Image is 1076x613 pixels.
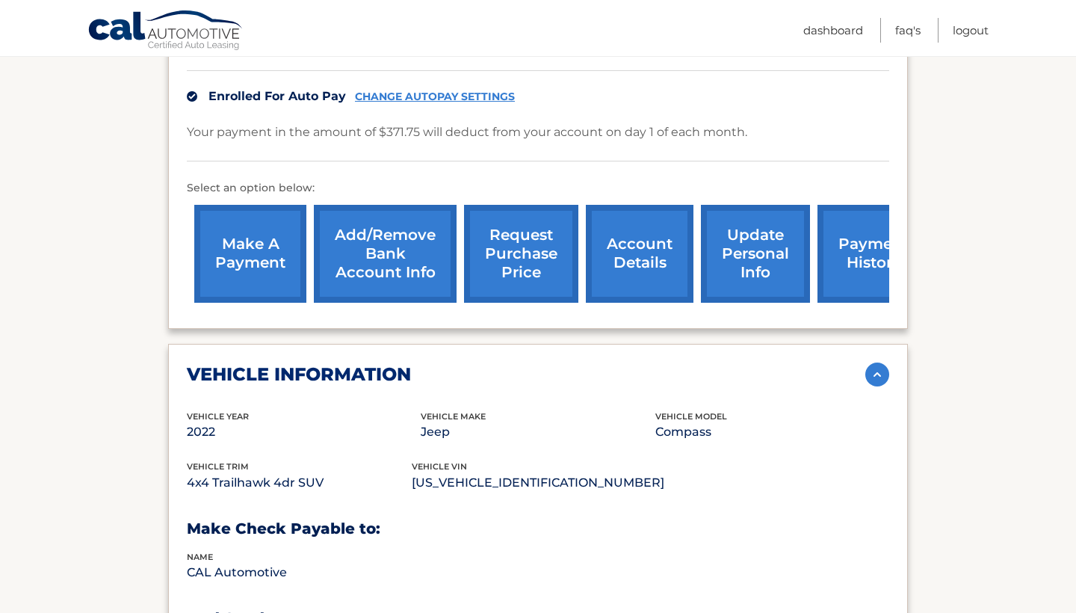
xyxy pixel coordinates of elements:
[187,411,249,422] span: vehicle Year
[187,562,421,583] p: CAL Automotive
[655,422,889,443] p: Compass
[412,461,467,472] span: vehicle vin
[586,205,693,303] a: account details
[187,520,889,538] h3: Make Check Payable to:
[194,205,306,303] a: make a payment
[655,411,727,422] span: vehicle model
[421,422,655,443] p: Jeep
[187,552,213,562] span: name
[187,422,421,443] p: 2022
[87,10,244,53] a: Cal Automotive
[701,205,810,303] a: update personal info
[187,363,411,386] h2: vehicle information
[187,179,889,197] p: Select an option below:
[464,205,578,303] a: request purchase price
[421,411,486,422] span: vehicle make
[208,89,346,103] span: Enrolled For Auto Pay
[187,122,747,143] p: Your payment in the amount of $371.75 will deduct from your account on day 1 of each month.
[187,461,249,472] span: vehicle trim
[355,90,515,103] a: CHANGE AUTOPAY SETTINGS
[187,91,197,102] img: check.svg
[187,472,412,493] p: 4x4 Trailhawk 4dr SUV
[803,18,863,43] a: Dashboard
[817,205,930,303] a: payment history
[895,18,921,43] a: FAQ's
[314,205,457,303] a: Add/Remove bank account info
[953,18,989,43] a: Logout
[865,363,889,386] img: accordion-active.svg
[412,472,664,493] p: [US_VEHICLE_IDENTIFICATION_NUMBER]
